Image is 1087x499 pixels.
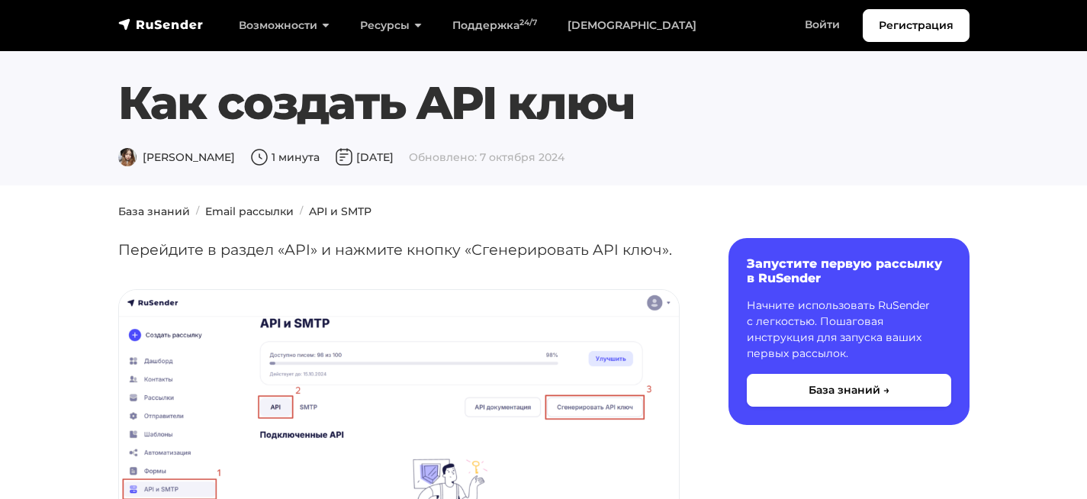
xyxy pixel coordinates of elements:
[118,150,235,164] span: [PERSON_NAME]
[118,17,204,32] img: RuSender
[790,9,855,40] a: Войти
[747,298,951,362] p: Начните использовать RuSender с легкостью. Пошаговая инструкция для запуска ваших первых рассылок.
[863,9,970,42] a: Регистрация
[728,238,970,425] a: Запустите первую рассылку в RuSender Начните использовать RuSender с легкостью. Пошаговая инструк...
[205,204,294,218] a: Email рассылки
[747,374,951,407] button: База знаний →
[250,150,320,164] span: 1 минута
[345,10,437,41] a: Ресурсы
[250,148,269,166] img: Время чтения
[519,18,537,27] sup: 24/7
[552,10,712,41] a: [DEMOGRAPHIC_DATA]
[224,10,345,41] a: Возможности
[109,204,979,220] nav: breadcrumb
[437,10,552,41] a: Поддержка24/7
[309,204,371,218] a: API и SMTP
[118,76,970,130] h1: Как создать API ключ
[118,204,190,218] a: База знаний
[747,256,951,285] h6: Запустите первую рассылку в RuSender
[409,150,564,164] span: Обновлено: 7 октября 2024
[335,148,353,166] img: Дата публикации
[335,150,394,164] span: [DATE]
[118,238,680,262] p: Перейдите в раздел «API» и нажмите кнопку «Сгенерировать API ключ».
